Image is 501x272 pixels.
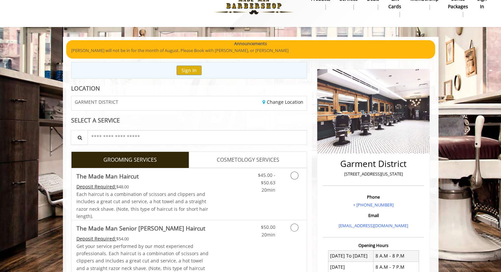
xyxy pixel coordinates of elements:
[76,191,208,219] span: Each haircut is a combination of scissors and clippers and includes a great cut and service, a ho...
[261,187,275,193] span: 20min
[324,159,422,169] h2: Garment District
[339,223,408,229] a: [EMAIL_ADDRESS][DOMAIN_NAME]
[71,117,307,123] div: SELECT A SERVICE
[258,172,275,185] span: $45.00 - $50.63
[76,235,209,242] div: $54.00
[75,99,118,104] span: GARMENT DISTRICT
[76,172,139,181] b: The Made Man Haircut
[353,202,394,208] a: + [PHONE_NUMBER]
[324,195,422,199] h3: Phone
[76,235,116,242] span: This service needs some Advance to be paid before we block your appointment
[76,224,205,233] b: The Made Man Senior [PERSON_NAME] Haircut
[263,99,303,105] a: Change Location
[261,231,275,238] span: 20min
[177,66,202,75] button: Sign In
[374,250,419,261] td: 8 A.M - 8 P.M
[328,250,374,261] td: [DATE] To [DATE]
[71,47,430,54] p: [PERSON_NAME] will not be in for the month of August. Please Book with [PERSON_NAME], or [PERSON_...
[324,213,422,218] h3: Email
[103,156,157,164] span: GROOMING SERVICES
[323,243,424,248] h3: Opening Hours
[76,183,209,190] div: $48.00
[76,183,116,190] span: This service needs some Advance to be paid before we block your appointment
[71,84,100,92] b: LOCATION
[324,171,422,177] p: [STREET_ADDRESS][US_STATE]
[217,156,279,164] span: COSMETOLOGY SERVICES
[234,40,267,47] b: Announcements
[71,130,88,145] button: Service Search
[261,224,275,230] span: $50.00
